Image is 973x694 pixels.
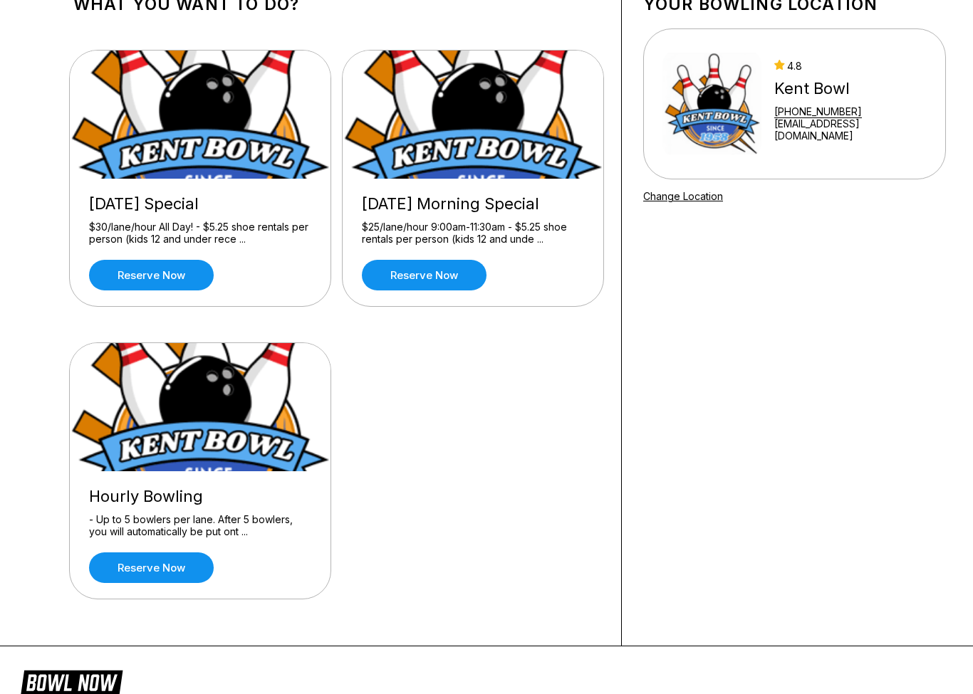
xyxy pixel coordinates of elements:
img: Wednesday Special [70,51,332,179]
img: Hourly Bowling [70,343,332,471]
a: [EMAIL_ADDRESS][DOMAIN_NAME] [774,117,927,142]
div: - Up to 5 bowlers per lane. After 5 bowlers, you will automatically be put ont ... [89,513,311,538]
div: 4.8 [774,60,927,72]
div: Kent Bowl [774,79,927,98]
img: Kent Bowl [662,51,761,157]
div: $25/lane/hour 9:00am-11:30am - $5.25 shoe rentals per person (kids 12 and unde ... [362,221,584,246]
a: Reserve now [362,260,486,290]
a: Reserve now [89,260,214,290]
div: [DATE] Special [89,194,311,214]
div: [DATE] Morning Special [362,194,584,214]
a: Reserve now [89,552,214,583]
div: $30/lane/hour All Day! - $5.25 shoe rentals per person (kids 12 and under rece ... [89,221,311,246]
div: Hourly Bowling [89,487,311,506]
a: Change Location [643,190,723,202]
img: Sunday Morning Special [343,51,605,179]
